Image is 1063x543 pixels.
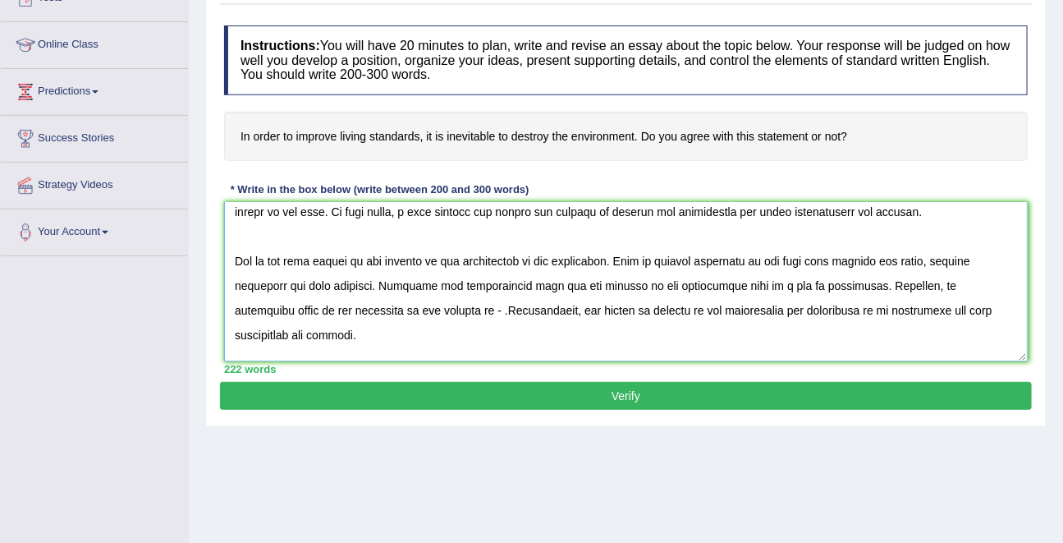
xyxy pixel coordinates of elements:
[224,112,1028,162] h4: In order to improve living standards, it is inevitable to destroy the environment. Do you agree w...
[1,69,188,110] a: Predictions
[241,39,320,53] b: Instructions:
[224,25,1028,95] h4: You will have 20 minutes to plan, write and revise an essay about the topic below. Your response ...
[1,163,188,204] a: Strategy Videos
[220,382,1032,410] button: Verify
[224,182,535,197] div: * Write in the box below (write between 200 and 300 words)
[1,116,188,157] a: Success Stories
[224,361,1028,377] div: 222 words
[1,209,188,251] a: Your Account
[1,22,188,63] a: Online Class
